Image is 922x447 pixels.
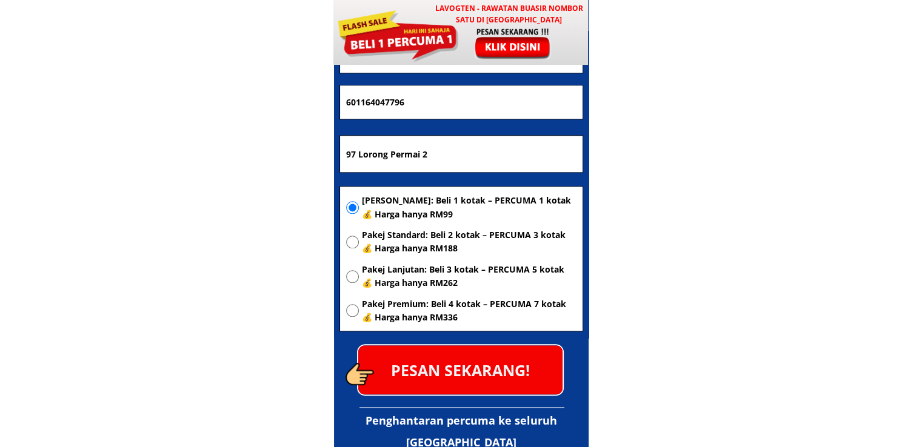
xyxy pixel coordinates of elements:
[362,228,576,256] span: Pakej Standard: Beli 2 kotak – PERCUMA 3 kotak 💰 Harga hanya RM188
[362,263,576,290] span: Pakej Lanjutan: Beli 3 kotak – PERCUMA 5 kotak 💰 Harga hanya RM262
[343,85,580,119] input: Nombor Telefon Bimbit
[362,297,576,325] span: Pakej Premium: Beli 4 kotak – PERCUMA 7 kotak 💰 Harga hanya RM336
[343,136,580,172] input: Alamat
[362,194,576,221] span: [PERSON_NAME]: Beli 1 kotak – PERCUMA 1 kotak 💰 Harga hanya RM99
[429,2,589,25] h3: LAVOGTEN - Rawatan Buasir Nombor Satu di [GEOGRAPHIC_DATA]
[358,345,563,394] p: PESAN SEKARANG!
